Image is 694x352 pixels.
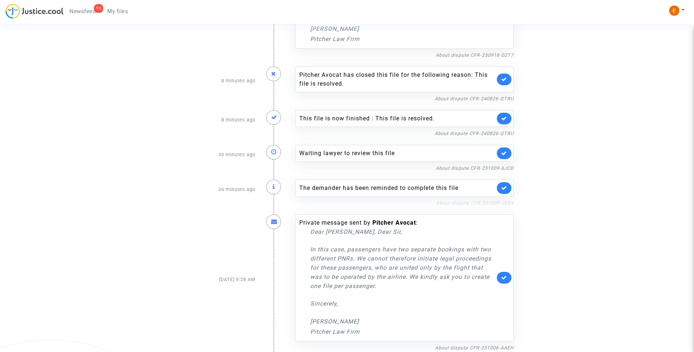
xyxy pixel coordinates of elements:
span: My files [107,8,128,15]
p: Dear [PERSON_NAME], Dear Sir, [310,227,495,236]
p: In this case, passengers have two separate bookings with two different PNRs. We cannot therefore ... [310,245,495,291]
p: Pitcher Law Firm [310,327,495,336]
div: Waiting lawyer to review this file [299,149,495,158]
a: About dispute CFR-251009-2E8X [436,200,514,206]
div: 8 minutes ago [175,59,261,103]
div: [DATE] 9:28 AM [175,207,261,352]
a: About dispute CFR-250918-D2T7 [436,52,514,58]
div: 36 minutes ago [175,172,261,207]
div: 30 minutes ago [175,138,261,172]
div: The demander has been reminded to complete this file [299,184,495,192]
p: [PERSON_NAME] [310,24,495,33]
a: 10Newsfeed [64,6,101,17]
img: ACg8ocIeiFvHKe4dA5oeRFd_CiCnuxWUEc1A2wYhRJE3TTWt=s96-c [669,5,679,16]
b: Pitcher Avocat [372,219,416,226]
a: About dispute CFR-240826-QTRU [435,131,514,136]
div: This file is now finished : This file is resolved. [299,114,495,123]
div: 10 [94,4,103,13]
a: About dispute CFR-251009-6JCD [436,165,514,171]
img: jc-logo.svg [5,4,64,19]
span: Newsfeed [70,8,95,15]
div: Private message sent by : [299,218,495,336]
p: [PERSON_NAME] [310,317,495,326]
p: Sincerely, [310,299,495,308]
a: About dispute CFR-240826-QTRU [435,96,514,101]
a: About dispute CFR-251006-AAEH [435,345,514,351]
div: 8 minutes ago [175,103,261,138]
p: Pitcher Law Firm [310,34,495,44]
a: My files [101,6,134,17]
div: Pitcher Avocat has closed this file for the following reason: This file is resolved. [299,71,495,88]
